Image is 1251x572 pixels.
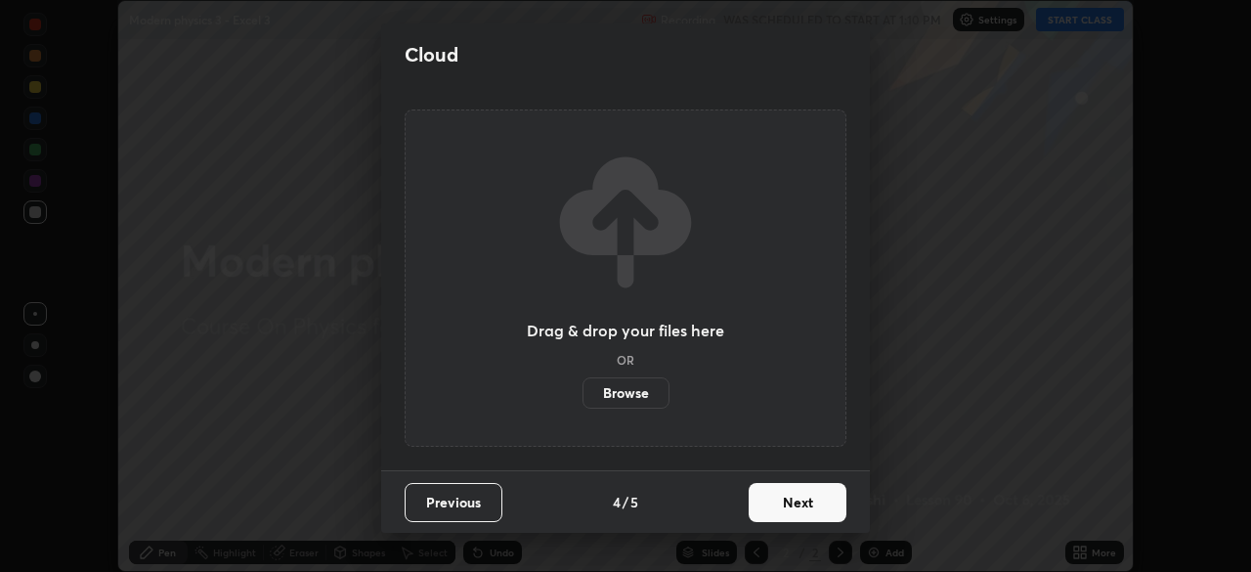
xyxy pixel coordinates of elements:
[405,42,458,67] h2: Cloud
[527,323,724,338] h3: Drag & drop your files here
[749,483,846,522] button: Next
[630,492,638,512] h4: 5
[613,492,621,512] h4: 4
[617,354,634,366] h5: OR
[405,483,502,522] button: Previous
[623,492,628,512] h4: /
